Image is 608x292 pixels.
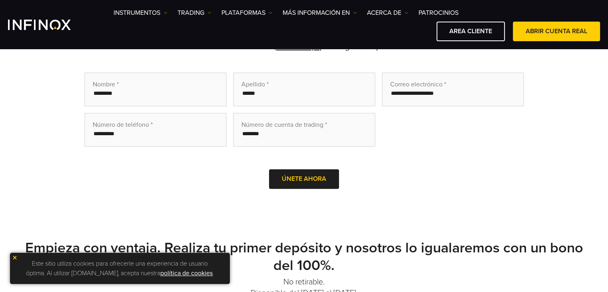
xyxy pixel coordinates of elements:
a: INFINOX Logo [8,20,90,30]
strong: Empieza con ventaja. Realiza tu primer depósito y nosotros lo igualaremos con un bono del 100%. [25,239,583,274]
a: AREA CLIENTE [437,22,505,41]
button: Únete ahora [269,169,339,189]
a: PLATAFORMAS [221,8,273,18]
img: yellow close icon [12,255,18,260]
a: Más información en [283,8,357,18]
a: ABRIR CUENTA REAL [513,22,600,41]
a: ACERCA DE [367,8,409,18]
a: política de cookies [160,269,213,277]
a: TRADING [177,8,211,18]
p: Este sitio utiliza cookies para ofrecerle una experiencia de usuario óptima. Al utilizar [DOMAIN_... [14,257,226,280]
a: Patrocinios [419,8,458,18]
span: Únete ahora [282,175,326,183]
a: Instrumentos [114,8,167,18]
